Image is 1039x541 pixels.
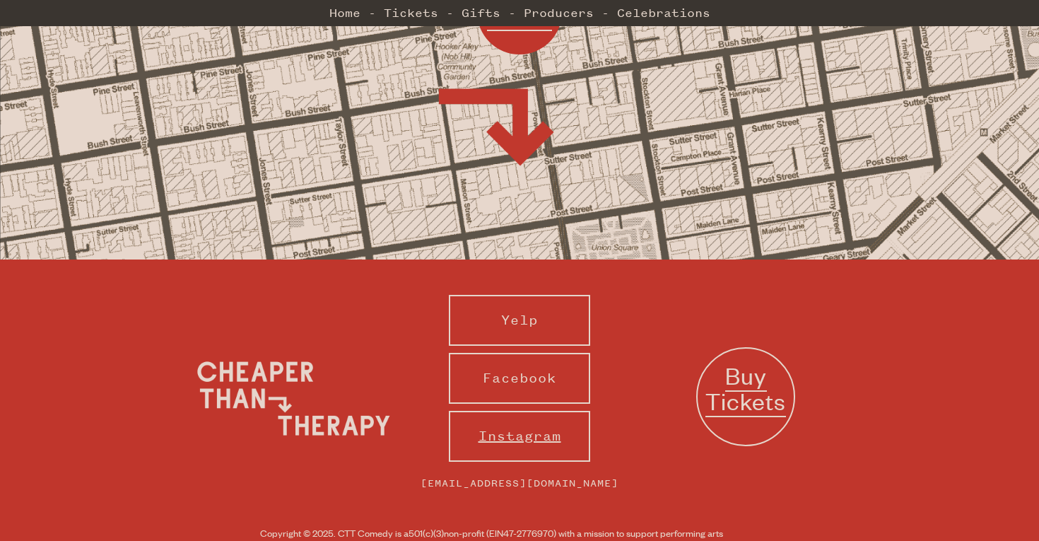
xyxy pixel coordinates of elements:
span: 501(c)(3) [409,526,444,540]
a: Buy Tickets [696,347,795,446]
a: Yelp [449,295,590,346]
a: Facebook [449,353,590,404]
span: 47- [503,526,517,540]
img: Cheaper Than Therapy [187,345,399,451]
a: [EMAIL_ADDRESS][DOMAIN_NAME] [406,469,633,498]
a: Instagram [449,411,590,462]
span: Buy Tickets [705,360,786,417]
